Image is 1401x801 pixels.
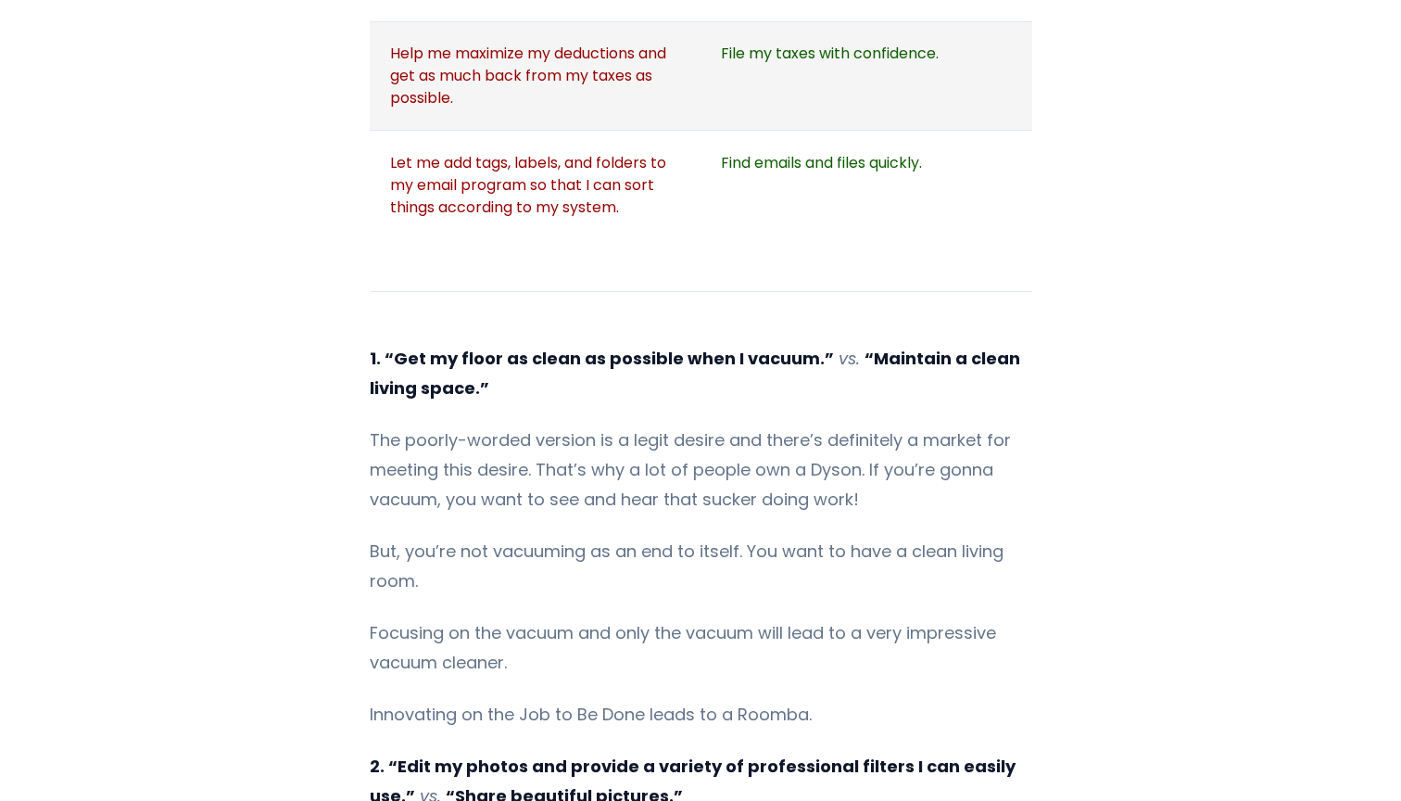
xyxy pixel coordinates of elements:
[370,131,701,239] td: Let me add tags, labels, and folders to my email program so that I can sort things according to m...
[370,347,834,370] strong: 1. “Get my floor as clean as possible when I vacuum.”
[370,426,1032,515] p: The poorly-worded version is a legit desire and there’s definitely a market for meeting this desi...
[700,21,1032,131] td: File my taxes with confidence.
[370,537,1032,596] p: But, you’re not vacuuming as an end to itself. You want to have a clean living room.
[839,347,860,370] em: vs.
[370,700,1032,730] p: Innovating on the Job to Be Done leads to a Roomba.
[370,21,701,131] td: Help me maximize my deductions and get as much back from my taxes as possible.
[700,131,1032,239] td: Find emails and files quickly.
[370,618,1032,678] p: Focusing on the vacuum and only the vacuum will lead to a very impressive vacuum cleaner.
